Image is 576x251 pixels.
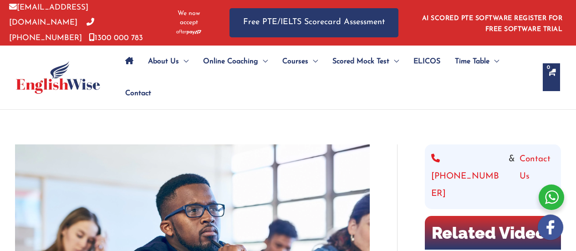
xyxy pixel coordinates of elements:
[448,46,506,77] a: Time TableMenu Toggle
[16,61,100,94] img: cropped-ew-logo
[258,46,268,77] span: Menu Toggle
[543,63,560,91] a: View Shopping Cart, empty
[489,46,499,77] span: Menu Toggle
[141,46,196,77] a: About UsMenu Toggle
[148,46,179,77] span: About Us
[282,46,308,77] span: Courses
[417,8,567,37] aside: Header Widget 1
[229,8,398,37] a: Free PTE/IELTS Scorecard Assessment
[332,46,389,77] span: Scored Mock Test
[520,151,555,203] a: Contact Us
[389,46,399,77] span: Menu Toggle
[89,34,143,42] a: 1300 000 783
[196,46,275,77] a: Online CoachingMenu Toggle
[413,46,440,77] span: ELICOS
[118,46,534,109] nav: Site Navigation: Main Menu
[171,9,207,27] span: We now accept
[9,4,88,26] a: [EMAIL_ADDRESS][DOMAIN_NAME]
[179,46,189,77] span: Menu Toggle
[125,77,151,109] span: Contact
[538,215,563,240] img: white-facebook.png
[275,46,325,77] a: CoursesMenu Toggle
[325,46,406,77] a: Scored Mock TestMenu Toggle
[406,46,448,77] a: ELICOS
[308,46,318,77] span: Menu Toggle
[9,19,94,41] a: [PHONE_NUMBER]
[425,216,561,250] h2: Related Video
[176,30,201,35] img: Afterpay-Logo
[455,46,489,77] span: Time Table
[431,151,504,203] a: [PHONE_NUMBER]
[118,77,151,109] a: Contact
[203,46,258,77] span: Online Coaching
[422,15,563,33] a: AI SCORED PTE SOFTWARE REGISTER FOR FREE SOFTWARE TRIAL
[431,151,555,203] div: &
